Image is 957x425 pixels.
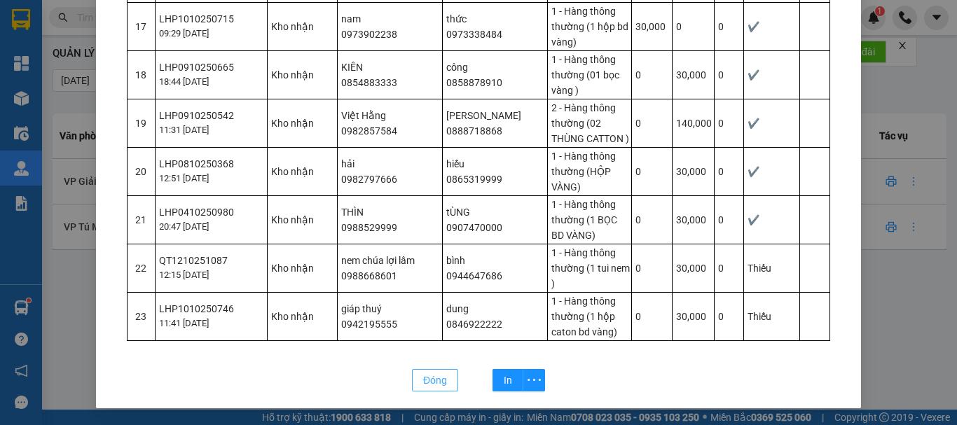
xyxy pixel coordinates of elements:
[631,147,672,195] td: 0
[551,245,631,291] div: 1 - Hàng thông thường (1 tui nem )
[551,52,631,98] div: 1 - Hàng thông thường (01 bọc vàng )
[748,263,771,274] span: Thiếu
[714,195,743,244] td: 0
[412,369,458,391] button: Đóng
[159,268,266,282] div: 12:15 [DATE]
[631,292,672,340] td: 0
[748,118,759,129] span: ✔
[337,244,442,292] td: nem chúa lợi lâm 0988668601
[631,99,672,147] td: 0
[442,99,547,147] td: [PERSON_NAME] 0888718868
[551,100,631,146] div: 2 - Hàng thông thường (02 THÙNG CATTON )
[672,50,714,99] td: 30,000
[271,69,314,81] span: Kho nhận
[748,21,759,32] span: ✔
[337,99,442,147] td: Việt Hằng 0982857584
[748,69,759,81] span: ✔
[127,244,155,292] td: 22
[337,50,442,99] td: KIÊN 0854883333
[271,311,314,322] span: Kho nhận
[271,166,314,177] span: Kho nhận
[714,147,743,195] td: 0
[337,195,442,244] td: THÌN 0988529999
[442,50,547,99] td: công 0858878910
[672,99,714,147] td: 140,000
[423,372,447,388] span: Đóng
[442,292,547,340] td: dung 0846922222
[504,372,512,388] span: In
[442,244,547,292] td: bình 0944647686
[631,195,672,244] td: 0
[337,292,442,340] td: giáp thuý 0942195555
[271,263,314,274] span: Kho nhận
[159,316,266,330] div: 11:41 [DATE]
[127,2,155,50] td: 17
[523,371,544,389] span: more
[271,214,314,225] span: Kho nhận
[127,292,155,340] td: 23
[159,60,266,75] div: LHP0910250665
[159,75,266,89] div: 18:44 [DATE]
[714,292,743,340] td: 0
[748,166,759,177] span: ✔
[631,2,672,50] td: 30,000
[159,301,266,316] div: LHP1010250746
[127,50,155,99] td: 18
[442,2,547,50] td: thức 0973338484
[159,204,266,220] div: LHP0410250980
[159,220,266,234] div: 20:47 [DATE]
[672,147,714,195] td: 30,000
[271,118,314,129] span: Kho nhận
[493,369,523,391] button: In
[337,147,442,195] td: hải 0982797666
[551,197,631,243] div: 1 - Hàng thông thường (1 BỌC BD VÀNG)
[631,244,672,292] td: 0
[337,2,442,50] td: nam 0973902238
[159,27,266,41] div: 09:29 [DATE]
[159,156,266,172] div: LHP0810250368
[672,244,714,292] td: 30,000
[714,50,743,99] td: 0
[127,147,155,195] td: 20
[159,172,266,186] div: 12:51 [DATE]
[714,244,743,292] td: 0
[551,4,631,50] div: 1 - Hàng thông thường (1 hộp bd vàng)
[551,148,631,195] div: 1 - Hàng thông thường (HỘP VÀNG)
[442,147,547,195] td: hiếu 0865319999
[159,123,266,137] div: 11:31 [DATE]
[159,11,266,27] div: LHP1010250715
[672,2,714,50] td: 0
[159,108,266,123] div: LHP0910250542
[748,311,771,322] span: Thiếu
[127,99,155,147] td: 19
[631,50,672,99] td: 0
[523,369,545,391] button: more
[714,99,743,147] td: 0
[159,253,266,268] div: QT1210251087
[442,195,547,244] td: tÙNG 0907470000
[672,195,714,244] td: 30,000
[127,195,155,244] td: 21
[271,21,314,32] span: Kho nhận
[551,293,631,340] div: 1 - Hàng thông thường (1 hộp caton bd vàng)
[714,2,743,50] td: 0
[672,292,714,340] td: 30,000
[748,214,759,225] span: ✔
